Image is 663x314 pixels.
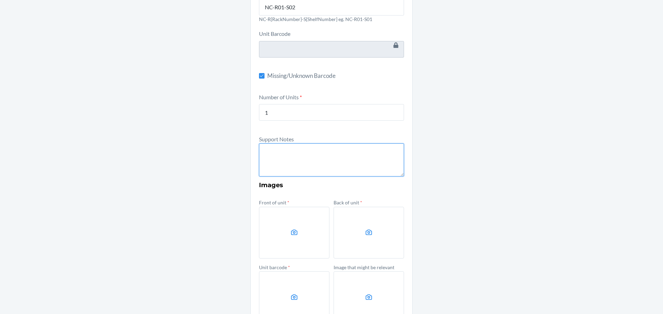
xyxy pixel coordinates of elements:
[259,181,404,190] h3: Images
[259,73,265,79] input: Missing/Unknown Barcode
[259,30,290,37] label: Unit Barcode
[259,136,294,142] label: Support Notes
[259,16,404,23] p: NC-R{RackNumber}-S{ShelfNumber} eg. NC-R01-S01
[334,264,394,270] label: Image that might be relevant
[259,94,302,100] label: Number of Units
[259,200,289,205] label: Front of unit
[334,200,362,205] label: Back of unit
[267,71,404,80] span: Missing/Unknown Barcode
[259,264,290,270] label: Unit barcode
